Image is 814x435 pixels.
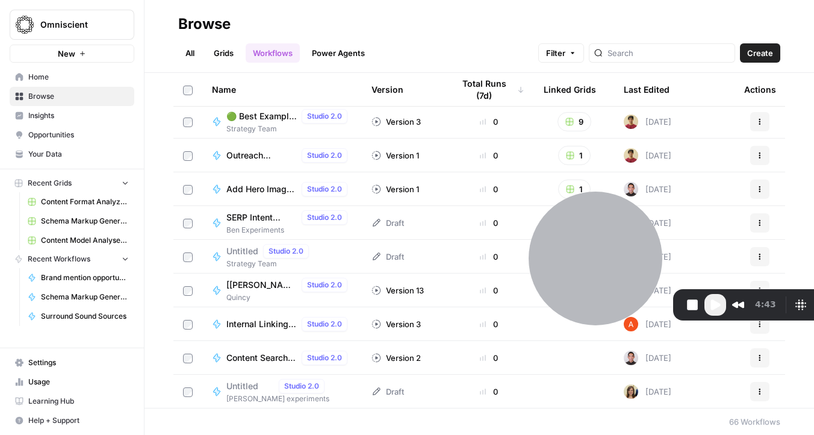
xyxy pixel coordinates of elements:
div: 0 [453,183,524,195]
a: Content Format Analyzer Grid [22,192,134,211]
a: 🟢 Best Example Referring Domains FinderStudio 2.0Strategy Team [212,109,352,134]
div: 0 [453,386,524,398]
div: [DATE] [624,148,671,163]
button: 1 [558,180,591,199]
a: Schema Markup Generator [JSON] [22,287,134,307]
a: Outreach Opportunity QualifierStudio 2.0 [212,148,352,163]
div: [DATE] [624,182,671,196]
div: Draft [371,217,404,229]
span: Outreach Opportunity Qualifier [226,149,297,161]
a: Usage [10,372,134,392]
a: Brand mention opportunity finder [22,268,134,287]
div: Name [212,73,352,106]
span: Filter [546,47,565,59]
a: Your Data [10,145,134,164]
div: Actions [744,73,776,106]
span: Strategy Team [226,258,314,269]
a: Settings [10,353,134,372]
button: 1 [558,146,591,165]
a: Schema Markup Generator [JSON] [DOMAIN_NAME] Grid [22,211,134,231]
a: Workflows [246,43,300,63]
span: Untitled [226,380,274,392]
div: 0 [453,217,524,229]
a: Home [10,67,134,87]
div: Version 3 [371,116,421,128]
div: [DATE] [624,384,671,399]
div: [DATE] [624,351,671,365]
div: 0 [453,352,524,364]
span: Studio 2.0 [307,150,342,161]
span: Insights [28,110,129,121]
span: Brand mention opportunity finder [41,272,129,283]
img: rf7ah8cdp1k49hi7jlyckhen33r6 [624,384,638,399]
input: Search [607,47,730,59]
img: ldca96x3fqk96iahrrd7hy2ionxa [624,351,638,365]
span: 🟢 Best Example Referring Domains Finder [226,110,297,122]
div: Last Edited [624,73,670,106]
a: Add Hero Image to ArticleStudio 2.0 [212,182,352,196]
span: Studio 2.0 [284,381,319,392]
a: Content Search Quality RaterStudio 2.0 [212,351,352,365]
button: Workspace: Omniscient [10,10,134,40]
div: Draft [371,251,404,263]
a: Opportunities [10,125,134,145]
div: Browse [178,14,231,34]
span: Schema Markup Generator [JSON] [41,292,129,302]
span: Settings [28,357,129,368]
span: Quincy [226,292,352,303]
div: Version 13 [371,284,424,296]
a: Internal Linking (KB)Studio 2.0 [212,317,352,331]
span: Content Model Analyser + International [41,235,129,246]
div: Linked Grids [544,73,596,106]
span: Learning Hub [28,396,129,407]
span: Studio 2.0 [307,111,342,122]
span: [PERSON_NAME] experiments [226,393,329,404]
a: Power Agents [305,43,372,63]
a: Content Model Analyser + International [22,231,134,250]
span: Browse [28,91,129,102]
span: Home [28,72,129,83]
span: Studio 2.0 [307,319,342,330]
button: Recent Grids [10,174,134,192]
span: Studio 2.0 [307,212,342,223]
span: Content Search Quality Rater [226,352,297,364]
img: Omniscient Logo [14,14,36,36]
span: Studio 2.0 [307,184,342,195]
span: Content Format Analyzer Grid [41,196,129,207]
span: Studio 2.0 [307,280,342,290]
a: UntitledStudio 2.0[PERSON_NAME] experiments [212,379,352,404]
div: 0 [453,318,524,330]
div: 0 [453,284,524,296]
div: Version 1 [371,149,419,161]
span: New [58,48,75,60]
div: 0 [453,149,524,161]
span: Recent Grids [28,178,72,189]
span: Untitled [226,245,258,257]
span: Ben Experiments [226,225,352,236]
div: 0 [453,116,524,128]
div: 66 Workflows [729,416,780,428]
span: Recent Workflows [28,254,90,264]
a: Grids [207,43,241,63]
img: 2aj0zzttblp8szi0taxm0due3wj9 [624,114,638,129]
button: Recent Workflows [10,250,134,268]
span: Opportunities [28,130,129,140]
img: 2aj0zzttblp8szi0taxm0due3wj9 [624,148,638,163]
div: Version 2 [371,352,421,364]
span: Studio 2.0 [307,352,342,363]
a: Browse [10,87,134,106]
a: Learning Hub [10,392,134,411]
button: Create [740,43,780,63]
a: Insights [10,106,134,125]
span: Omniscient [40,19,113,31]
div: 0 [453,251,524,263]
button: Help + Support [10,411,134,430]
div: [DATE] [624,114,671,129]
span: Schema Markup Generator [JSON] [DOMAIN_NAME] Grid [41,216,129,227]
a: Surround Sound Sources [22,307,134,326]
a: All [178,43,202,63]
div: Version [371,73,403,106]
span: [[PERSON_NAME] Test] Keyword to Outline w/ Value Add [226,279,297,291]
a: SERP Intent ClassifierStudio 2.0Ben Experiments [212,210,352,236]
span: Create [747,47,773,59]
